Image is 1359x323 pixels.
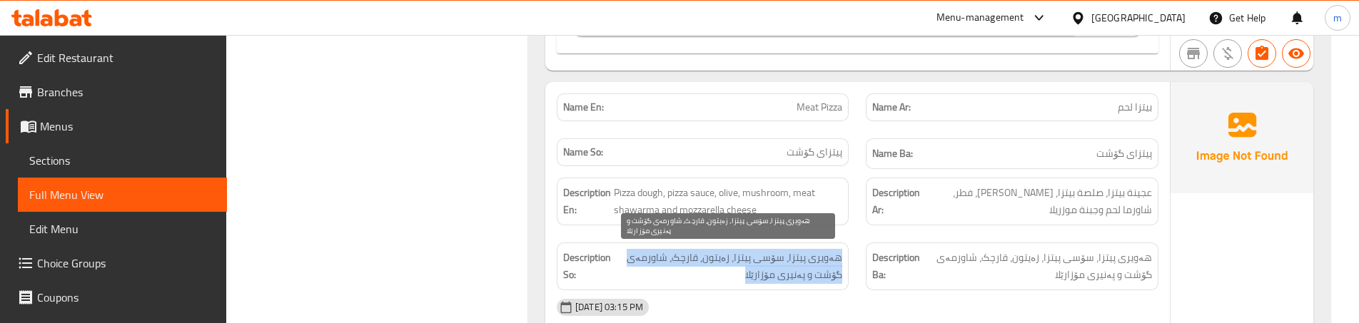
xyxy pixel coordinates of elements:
[1091,10,1186,26] div: [GEOGRAPHIC_DATA]
[1333,10,1342,26] span: m
[787,145,842,160] span: پیتزای گۆشت
[18,178,227,212] a: Full Menu View
[1282,39,1310,68] button: Available
[872,249,920,284] strong: Description Ba:
[923,249,1151,284] span: هەویری پیتزا، سۆسی پیتزا، زەیتون، قارچک، شاورمەی گۆشت و پەنیری مۆزارێلا
[37,255,216,272] span: Choice Groups
[18,212,227,246] a: Edit Menu
[6,280,227,314] a: Coupons
[6,109,227,143] a: Menus
[37,83,216,101] span: Branches
[6,75,227,109] a: Branches
[872,184,920,219] strong: Description Ar:
[37,289,216,306] span: Coupons
[40,118,216,135] span: Menus
[614,249,842,284] span: هەویری پیتزا، سۆسی پیتزا، زەیتون، قارچک، شاورمەی گۆشت و پەنیری مۆزارێلا
[797,100,842,115] span: Meat Pizza
[936,9,1024,26] div: Menu-management
[6,246,227,280] a: Choice Groups
[1096,145,1152,163] span: پیتزای گۆشت
[29,220,216,237] span: Edit Menu
[872,100,911,115] strong: Name Ar:
[570,300,649,314] span: [DATE] 03:15 PM
[1171,82,1313,193] img: Ae5nvW7+0k+MAAAAAElFTkSuQmCC
[614,184,842,219] span: Pizza dough, pizza sauce, olive, mushroom, meat shawarma and mozzarella cheese
[37,49,216,66] span: Edit Restaurant
[563,145,603,160] strong: Name So:
[1118,100,1152,115] span: بيتزا لحم
[872,145,913,163] strong: Name Ba:
[1179,39,1208,68] button: Not branch specific item
[563,100,604,115] strong: Name En:
[563,184,611,219] strong: Description En:
[18,143,227,178] a: Sections
[563,249,611,284] strong: Description So:
[923,184,1151,219] span: عجينة بيتزا، صلصة بيتزا، زيتون، فطر، شاورما لحم وجبنة موزريلا
[6,41,227,75] a: Edit Restaurant
[29,186,216,203] span: Full Menu View
[1213,39,1242,68] button: Purchased item
[29,152,216,169] span: Sections
[1248,39,1276,68] button: Has choices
